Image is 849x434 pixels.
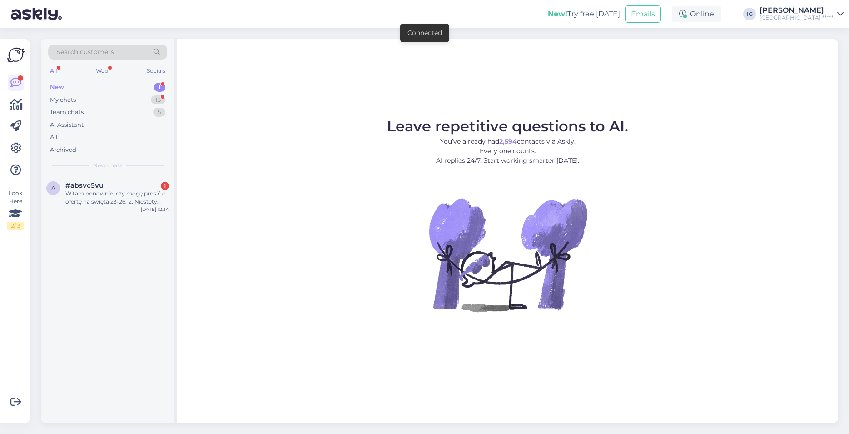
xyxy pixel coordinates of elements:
span: Search customers [56,47,114,57]
div: 13 [151,95,165,105]
div: Look Here [7,189,24,230]
div: AI Assistant [50,120,84,130]
div: 2 / 3 [7,222,24,230]
span: #absvc5vu [65,181,104,190]
div: New [50,83,64,92]
div: Try free [DATE]: [548,9,621,20]
b: New! [548,10,567,18]
div: 1 [154,83,165,92]
div: 1 [161,182,169,190]
span: Leave repetitive questions to AI. [387,117,628,135]
span: New chats [93,161,122,170]
div: IG [743,8,756,20]
div: Witam ponownie, czy mogę prosić o ofertę na święta 23-26.12. Niestety brak odpowiedzi od państwa ... [65,190,169,206]
div: My chats [50,95,76,105]
img: No Chat active [426,173,590,336]
div: All [48,65,59,77]
div: 5 [153,108,165,117]
button: Emails [625,5,661,23]
div: Connected [407,28,442,38]
div: Online [672,6,721,22]
img: Askly Logo [7,46,25,64]
div: [PERSON_NAME] [760,7,834,14]
div: [DATE] 12:34 [141,206,169,213]
div: All [50,133,58,142]
a: [PERSON_NAME][GEOGRAPHIC_DATA] ***** [760,7,844,21]
b: 2,594 [499,137,517,145]
div: Archived [50,145,76,155]
div: Web [94,65,110,77]
span: a [51,185,55,191]
p: You’ve already had contacts via Askly. Every one counts. AI replies 24/7. Start working smarter [... [387,137,628,165]
div: Team chats [50,108,84,117]
div: Socials [145,65,167,77]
